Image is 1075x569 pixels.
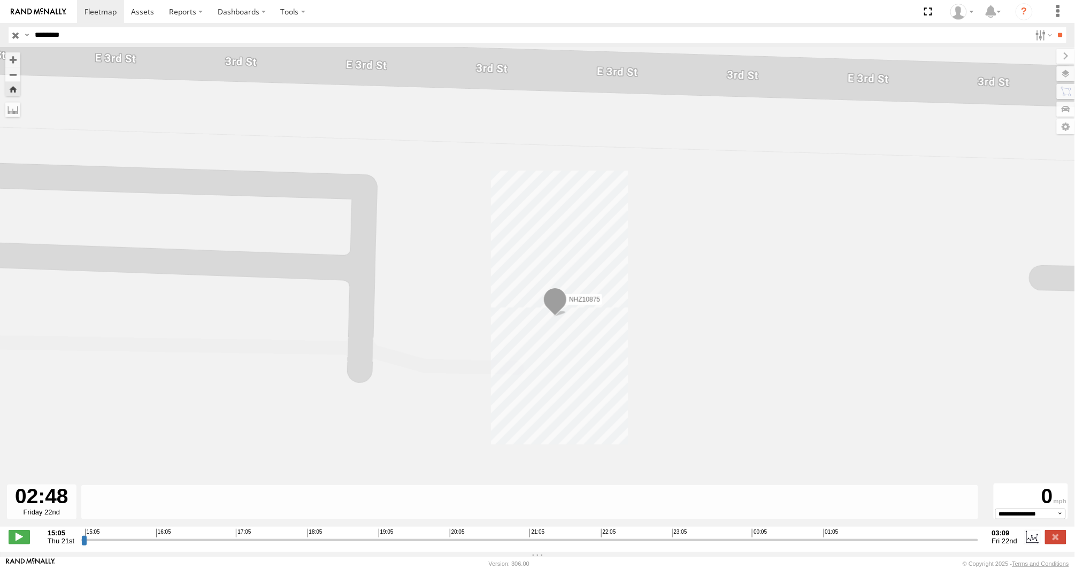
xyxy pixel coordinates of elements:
span: 19:05 [379,529,394,537]
button: Zoom in [5,52,20,67]
span: 16:05 [156,529,171,537]
span: 21:05 [529,529,544,537]
label: Play/Stop [9,530,30,544]
div: Zulema McIntosch [947,4,978,20]
span: 23:05 [672,529,687,537]
div: 0 [995,485,1066,508]
a: Terms and Conditions [1012,560,1069,567]
span: 22:05 [601,529,616,537]
label: Measure [5,102,20,117]
a: Visit our Website [6,558,55,569]
label: Map Settings [1057,119,1075,134]
span: NHZ10875 [569,296,600,304]
span: 20:05 [450,529,465,537]
label: Search Filter Options [1031,27,1054,43]
span: 01:05 [824,529,839,537]
span: 00:05 [752,529,767,537]
div: © Copyright 2025 - [963,560,1069,567]
div: Version: 306.00 [489,560,529,567]
strong: 15:05 [48,529,74,537]
label: Search Query [22,27,31,43]
span: Thu 21st Aug 2025 [48,537,74,545]
i: ? [1016,3,1033,20]
span: 15:05 [85,529,100,537]
button: Zoom Home [5,82,20,96]
span: 18:05 [308,529,322,537]
img: rand-logo.svg [11,8,66,16]
strong: 03:09 [992,529,1018,537]
span: 17:05 [236,529,251,537]
label: Close [1045,530,1066,544]
button: Zoom out [5,67,20,82]
span: Fri 22nd Aug 2025 [992,537,1018,545]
